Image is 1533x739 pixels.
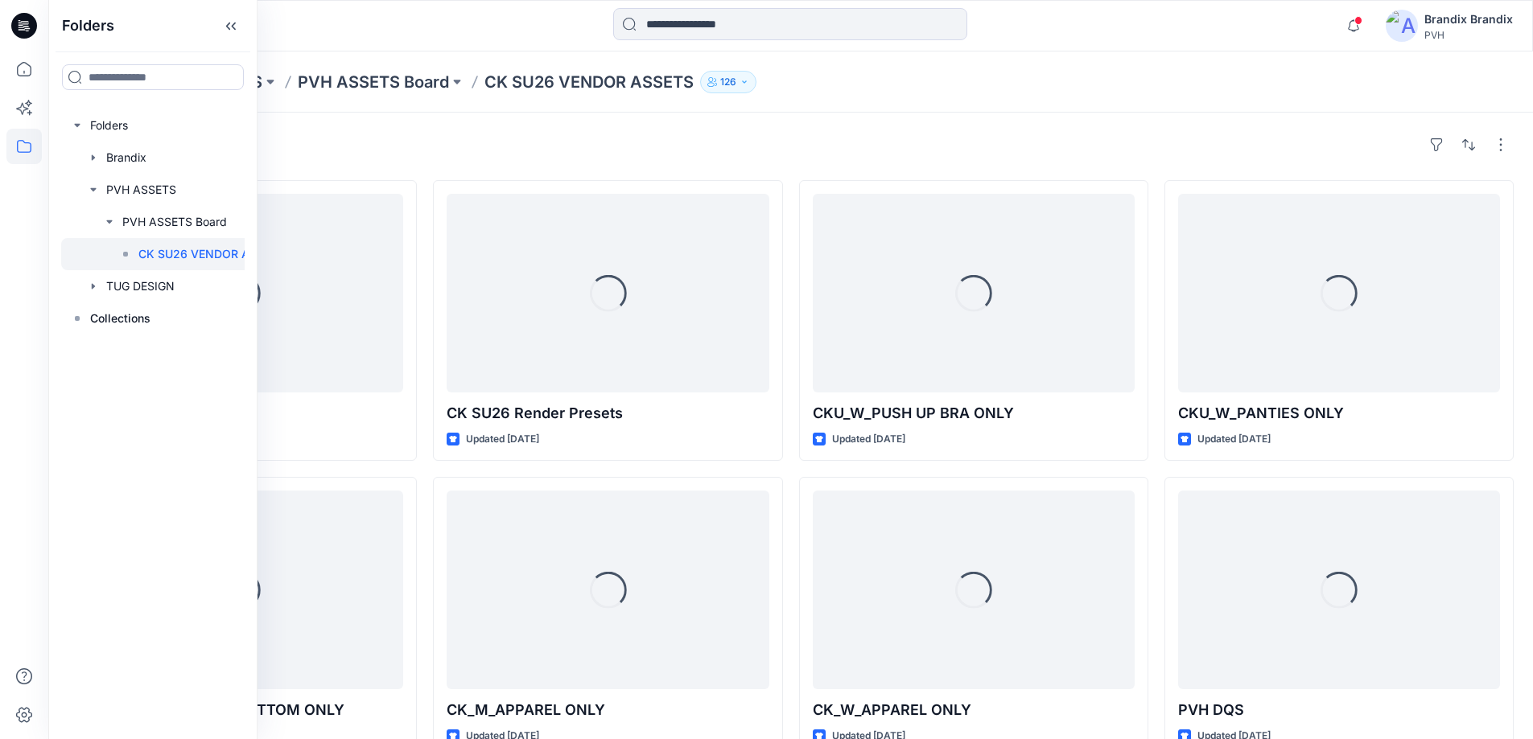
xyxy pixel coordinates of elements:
[1424,29,1513,41] div: PVH
[466,431,539,448] p: Updated [DATE]
[832,431,905,448] p: Updated [DATE]
[700,71,756,93] button: 126
[813,402,1135,425] p: CKU_W_PUSH UP BRA ONLY
[720,73,736,91] p: 126
[90,309,150,328] p: Collections
[138,244,285,264] p: CK SU26 VENDOR ASSETS
[1386,10,1418,42] img: avatar
[298,71,449,93] a: PVH ASSETS Board
[1424,10,1513,29] div: Brandix Brandix
[484,71,694,93] p: CK SU26 VENDOR ASSETS
[447,699,769,721] p: CK_M_APPAREL ONLY
[1178,402,1500,425] p: CKU_W_PANTIES ONLY
[447,402,769,425] p: CK SU26 Render Presets
[1197,431,1271,448] p: Updated [DATE]
[813,699,1135,721] p: CK_W_APPAREL ONLY
[1178,699,1500,721] p: PVH DQS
